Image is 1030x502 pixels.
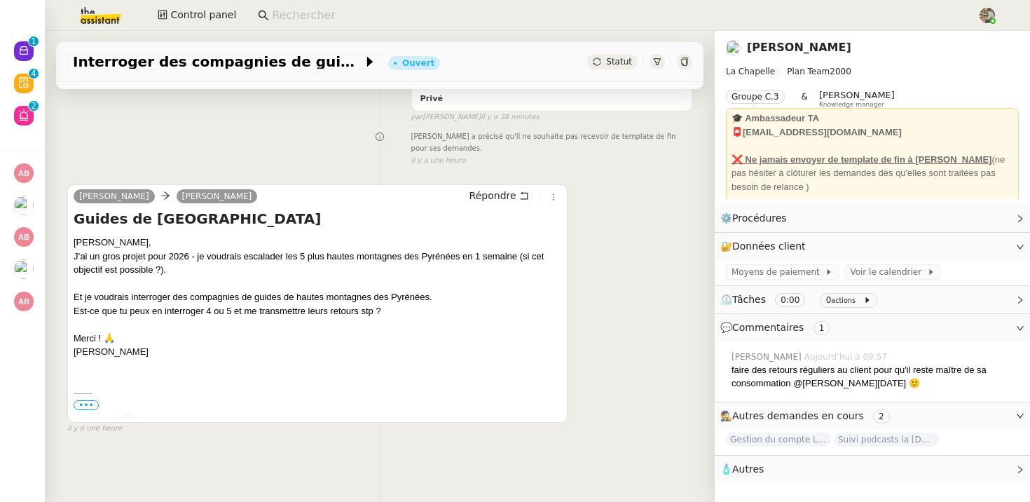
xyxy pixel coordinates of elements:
[14,196,34,215] img: users%2FHIWaaSoTa5U8ssS5t403NQMyZZE3%2Favatar%2Fa4be050e-05fa-4f28-bbe7-e7e8e4788720
[831,297,856,304] small: actions
[411,131,692,154] span: [PERSON_NAME] a précisé qu'il ne souhaite pas recevoir de template de fin pour ses demandes.
[819,90,895,108] app-user-label: Knowledge manager
[67,423,122,435] span: il y a une heure
[720,294,883,305] span: ⏲️
[747,41,851,54] a: [PERSON_NAME]
[720,463,764,475] span: 🧴
[720,238,811,255] span: 🔐
[726,40,741,55] img: users%2F37wbV9IbQuXMU0UH0ngzBXzaEe12%2Favatar%2Fcba66ece-c48a-48c8-9897-a2adc1834457
[420,94,443,103] b: Privé
[830,67,851,76] span: 2000
[804,351,890,363] span: Aujourd’hui à 09:57
[29,101,39,111] nz-badge-sup: 2
[14,163,34,183] img: svg
[732,154,991,165] u: ❌ Ne jamais envoyer de template de fin à [PERSON_NAME]
[31,36,36,49] p: 1
[411,111,540,123] small: [PERSON_NAME]
[732,153,1013,194] div: ne pas hésiter à clôturer les demandes dès qu'elles sont traitées pas besoin de relance )
[715,205,1030,232] div: ⚙️Procédures
[732,265,825,279] span: Moyens de paiement
[732,240,806,252] span: Données client
[481,111,540,123] span: il y a 38 minutes
[469,189,516,203] span: Répondre
[720,210,793,226] span: ⚙️
[732,351,804,363] span: [PERSON_NAME]
[31,101,36,114] p: 2
[732,125,1013,140] div: 📮
[732,113,819,123] strong: 🎓 Ambassadeur TA
[873,409,890,423] nz-tag: 2
[29,36,39,46] nz-badge-sup: 1
[732,322,804,333] span: Commentaires
[802,90,808,108] span: &
[29,69,39,79] nz-badge-sup: 4
[726,433,831,447] span: Gestion du compte LinkedIn de [PERSON_NAME] (post + gestion messages) - [DATE]
[726,67,775,76] span: La Chapelle
[732,463,764,475] span: Autres
[732,363,1019,391] div: faire des retours réguliers au client pour qu'il reste maître de sa consommation @[PERSON_NAME][D...
[834,433,939,447] span: Suivi podcasts la [DEMOGRAPHIC_DATA] radio [DATE]
[73,55,363,69] span: Interroger des compagnies de guides de montagne
[715,233,1030,260] div: 🔐Données client
[181,414,561,439] p: [PERSON_NAME]
[31,69,36,81] p: 4
[149,6,245,25] button: Control panel
[14,227,34,247] img: svg
[732,212,787,224] span: Procédures
[74,236,561,359] div: [PERSON_NAME], J’ai un gros projet pour 2026 - je voudrais escalader les 5 plus hautes montagnes ...
[334,416,388,437] span: – CEO
[726,90,785,104] nz-tag: Groupe C.3
[411,155,466,167] span: il y a une heure
[177,190,258,203] a: [PERSON_NAME]
[826,295,832,305] span: 0
[74,209,561,229] h4: Guides de [GEOGRAPHIC_DATA]
[732,294,766,305] span: Tâches
[850,265,926,279] span: Voir le calendrier
[74,190,155,203] a: [PERSON_NAME]
[606,57,632,67] span: Statut
[715,456,1030,483] div: 🧴Autres
[819,101,884,109] span: Knowledge manager
[980,8,995,23] img: 388bd129-7e3b-4cb1-84b4-92a3d763e9b7
[170,7,236,23] span: Control panel
[411,111,423,123] span: par
[787,67,830,76] span: Plan Team
[991,154,994,165] u: (
[465,188,534,203] button: Répondre
[743,127,902,137] strong: [EMAIL_ADDRESS][DOMAIN_NAME]
[775,293,805,307] nz-tag: 0:00
[813,321,830,335] nz-tag: 1
[74,400,99,410] span: •••
[14,292,34,311] img: svg
[402,59,434,67] div: Ouvert
[74,386,561,400] div: ——
[732,410,864,421] span: Autres demandes en cours
[715,314,1030,341] div: 💬Commentaires 1
[272,6,963,25] input: Rechercher
[720,322,835,333] span: 💬
[715,402,1030,430] div: 🕵️Autres demandes en cours 2
[14,259,34,279] img: users%2FHIWaaSoTa5U8ssS5t403NQMyZZE3%2Favatar%2Fa4be050e-05fa-4f28-bbe7-e7e8e4788720
[720,410,895,421] span: 🕵️
[715,286,1030,313] div: ⏲️Tâches 0:00 0actions
[819,90,895,100] span: [PERSON_NAME]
